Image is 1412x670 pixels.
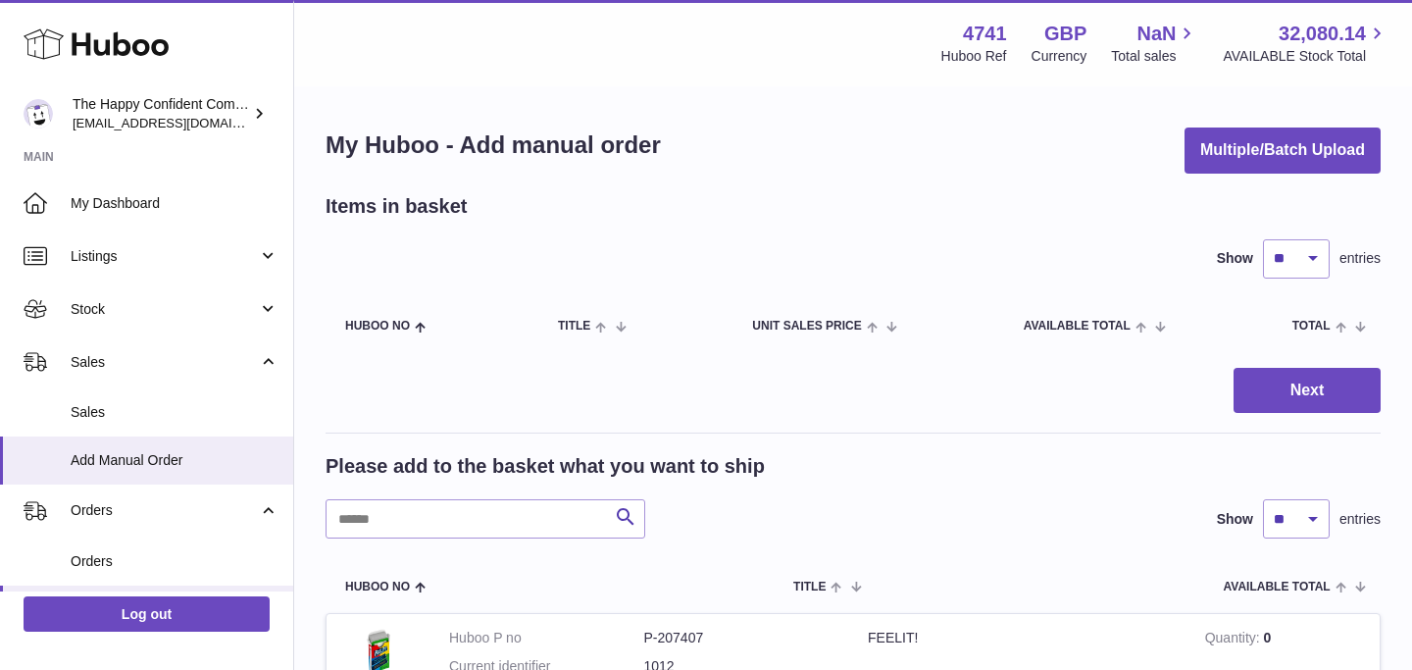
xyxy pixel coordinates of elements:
button: Next [1234,368,1381,414]
h2: Items in basket [326,193,468,220]
span: Total sales [1111,47,1198,66]
span: Title [793,581,826,593]
label: Show [1217,249,1253,268]
h2: Please add to the basket what you want to ship [326,453,765,480]
strong: 4741 [963,21,1007,47]
span: Huboo no [345,581,410,593]
span: [EMAIL_ADDRESS][DOMAIN_NAME] [73,115,288,130]
strong: Quantity [1205,630,1264,650]
span: Stock [71,300,258,319]
button: Multiple/Batch Upload [1185,128,1381,174]
span: Orders [71,552,278,571]
span: Title [558,320,590,333]
span: NaN [1136,21,1176,47]
span: Huboo no [345,320,410,333]
span: Orders [71,501,258,520]
span: AVAILABLE Stock Total [1223,47,1388,66]
div: Currency [1032,47,1087,66]
div: Huboo Ref [941,47,1007,66]
img: contact@happyconfident.com [24,99,53,129]
a: NaN Total sales [1111,21,1198,66]
dt: Huboo P no [449,629,644,647]
div: The Happy Confident Company [73,95,249,132]
span: Total [1292,320,1331,333]
a: Log out [24,596,270,632]
strong: GBP [1044,21,1086,47]
span: Add Manual Order [71,451,278,470]
span: Listings [71,247,258,266]
dd: P-207407 [644,629,839,647]
span: Sales [71,403,278,422]
span: entries [1339,510,1381,529]
h1: My Huboo - Add manual order [326,129,661,161]
span: Unit Sales Price [752,320,861,333]
label: Show [1217,510,1253,529]
span: My Dashboard [71,194,278,213]
a: 32,080.14 AVAILABLE Stock Total [1223,21,1388,66]
span: AVAILABLE Total [1224,581,1331,593]
span: 32,080.14 [1279,21,1366,47]
span: entries [1339,249,1381,268]
span: AVAILABLE Total [1024,320,1131,333]
span: Sales [71,353,258,372]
